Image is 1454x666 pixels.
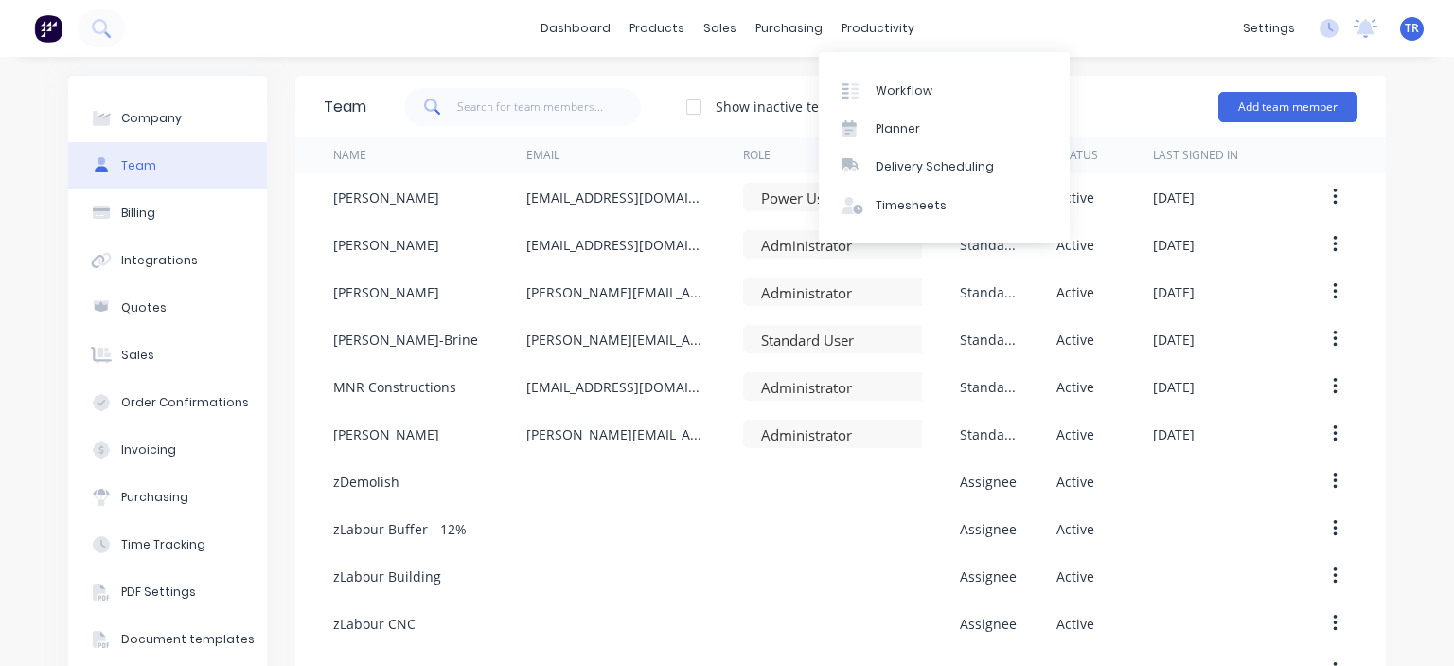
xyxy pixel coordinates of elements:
[68,616,267,663] button: Document templates
[1056,424,1094,444] div: Active
[121,205,155,222] div: Billing
[333,147,366,164] div: Name
[68,521,267,568] button: Time Tracking
[121,252,198,269] div: Integrations
[1153,330,1195,350] div: [DATE]
[1056,147,1098,164] div: Status
[68,332,267,379] button: Sales
[1405,20,1419,37] span: TR
[121,347,154,364] div: Sales
[960,472,1017,492] div: Assignee
[333,424,439,444] div: [PERSON_NAME]
[1056,472,1094,492] div: Active
[1153,424,1195,444] div: [DATE]
[68,142,267,189] button: Team
[526,330,705,350] div: [PERSON_NAME][EMAIL_ADDRESS][DOMAIN_NAME]
[121,157,156,174] div: Team
[526,282,705,302] div: [PERSON_NAME][EMAIL_ADDRESS][DOMAIN_NAME]
[333,614,416,634] div: zLabour CNC
[1153,377,1195,397] div: [DATE]
[121,299,167,316] div: Quotes
[1390,602,1435,647] iframe: Intercom live chat
[819,71,1070,109] a: Workflow
[68,237,267,284] button: Integrations
[526,377,705,397] div: [EMAIL_ADDRESS][DOMAIN_NAME]
[333,282,439,302] div: [PERSON_NAME]
[876,158,994,175] div: Delivery Scheduling
[526,188,705,207] div: [EMAIL_ADDRESS][DOMAIN_NAME]
[457,88,642,126] input: Search for team members...
[333,188,439,207] div: [PERSON_NAME]
[333,519,467,539] div: zLabour Buffer - 12%
[68,474,267,521] button: Purchasing
[960,424,1019,444] div: Standard
[68,568,267,616] button: PDF Settings
[526,235,705,255] div: [EMAIL_ADDRESS][DOMAIN_NAME]
[333,235,439,255] div: [PERSON_NAME]
[876,197,947,214] div: Timesheets
[1056,519,1094,539] div: Active
[1056,567,1094,586] div: Active
[68,189,267,237] button: Billing
[1153,147,1238,164] div: Last signed in
[819,187,1070,225] a: Timesheets
[324,96,366,118] div: Team
[333,330,478,350] div: [PERSON_NAME]-Brine
[832,14,924,43] div: productivity
[68,379,267,426] button: Order Confirmations
[1153,235,1195,255] div: [DATE]
[1056,377,1094,397] div: Active
[746,14,832,43] div: purchasing
[526,147,559,164] div: Email
[121,394,249,411] div: Order Confirmations
[960,282,1019,302] div: Standard
[333,567,441,586] div: zLabour Building
[960,330,1019,350] div: Standard
[743,147,771,164] div: Role
[960,614,1017,634] div: Assignee
[819,148,1070,186] a: Delivery Scheduling
[819,110,1070,148] a: Planner
[121,489,188,506] div: Purchasing
[1218,92,1357,122] button: Add team member
[960,377,1019,397] div: Standard
[531,14,620,43] a: dashboard
[876,120,920,137] div: Planner
[1056,330,1094,350] div: Active
[1056,188,1094,207] div: Active
[68,426,267,474] button: Invoicing
[876,82,932,99] div: Workflow
[1056,614,1094,634] div: Active
[333,472,399,492] div: zDemolish
[333,377,456,397] div: MNR Constructions
[121,631,255,648] div: Document templates
[121,584,196,601] div: PDF Settings
[121,110,182,127] div: Company
[620,14,694,43] div: products
[1153,282,1195,302] div: [DATE]
[121,536,205,553] div: Time Tracking
[68,95,267,142] button: Company
[34,14,62,43] img: Factory
[1153,188,1195,207] div: [DATE]
[1056,235,1094,255] div: Active
[1233,14,1304,43] div: settings
[526,424,705,444] div: [PERSON_NAME][EMAIL_ADDRESS][DOMAIN_NAME]
[960,567,1017,586] div: Assignee
[68,284,267,332] button: Quotes
[960,519,1017,539] div: Assignee
[121,441,176,459] div: Invoicing
[1056,282,1094,302] div: Active
[716,97,903,117] div: Show inactive team members
[694,14,746,43] div: sales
